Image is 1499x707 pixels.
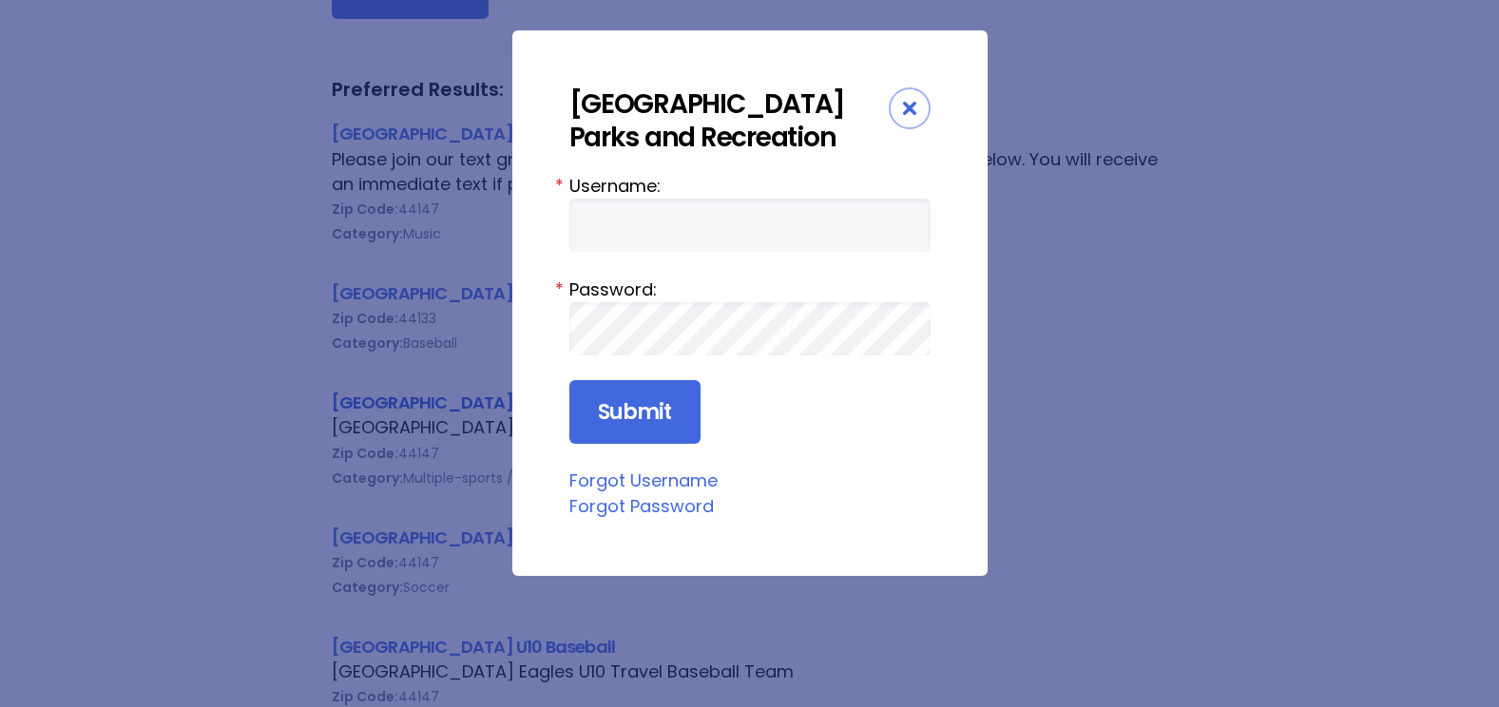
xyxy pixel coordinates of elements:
label: Username: [569,173,931,199]
div: Close [889,87,931,129]
label: Password: [569,277,931,302]
a: Forgot Password [569,494,714,518]
div: [GEOGRAPHIC_DATA] Parks and Recreation [569,87,889,154]
a: Forgot Username [569,468,718,492]
input: Submit [569,380,701,445]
